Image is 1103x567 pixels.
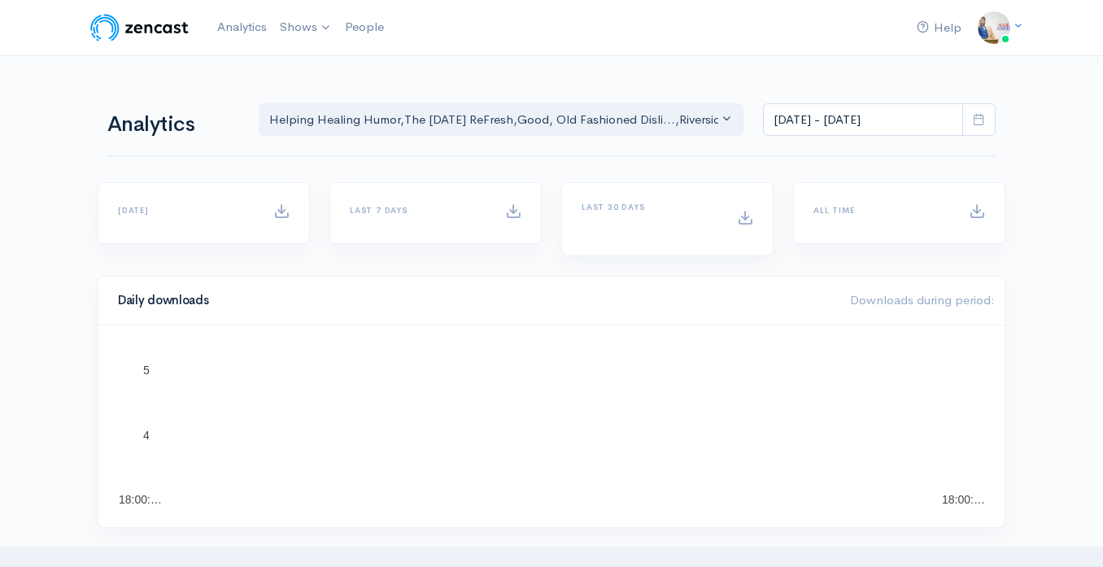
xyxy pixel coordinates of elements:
a: Shows [273,10,338,46]
a: Analytics [211,10,273,45]
text: 5 [143,364,150,377]
h6: [DATE] [118,206,254,215]
img: ZenCast Logo [88,11,191,44]
h6: Last 7 days [350,206,486,215]
input: analytics date range selector [763,103,963,137]
h6: All time [813,206,949,215]
text: 18:00:… [119,493,162,506]
button: Helping Healing Humor, The Friday ReFresh, Good, Old Fashioned Disli..., Riverside Knight Lights [259,103,743,137]
div: Helping Healing Humor , The [DATE] ReFresh , Good, Old Fashioned Disli... , Riverside Knight Lights [269,111,718,129]
text: 18:00:… [942,493,985,506]
span: Downloads during period: [850,292,995,307]
h1: Analytics [107,113,239,137]
img: ... [978,11,1010,44]
text: 4 [143,429,150,442]
h4: Daily downloads [118,294,831,307]
svg: A chart. [118,345,985,508]
a: Help [910,11,968,46]
a: People [338,10,390,45]
h6: Last 30 days [582,203,717,212]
